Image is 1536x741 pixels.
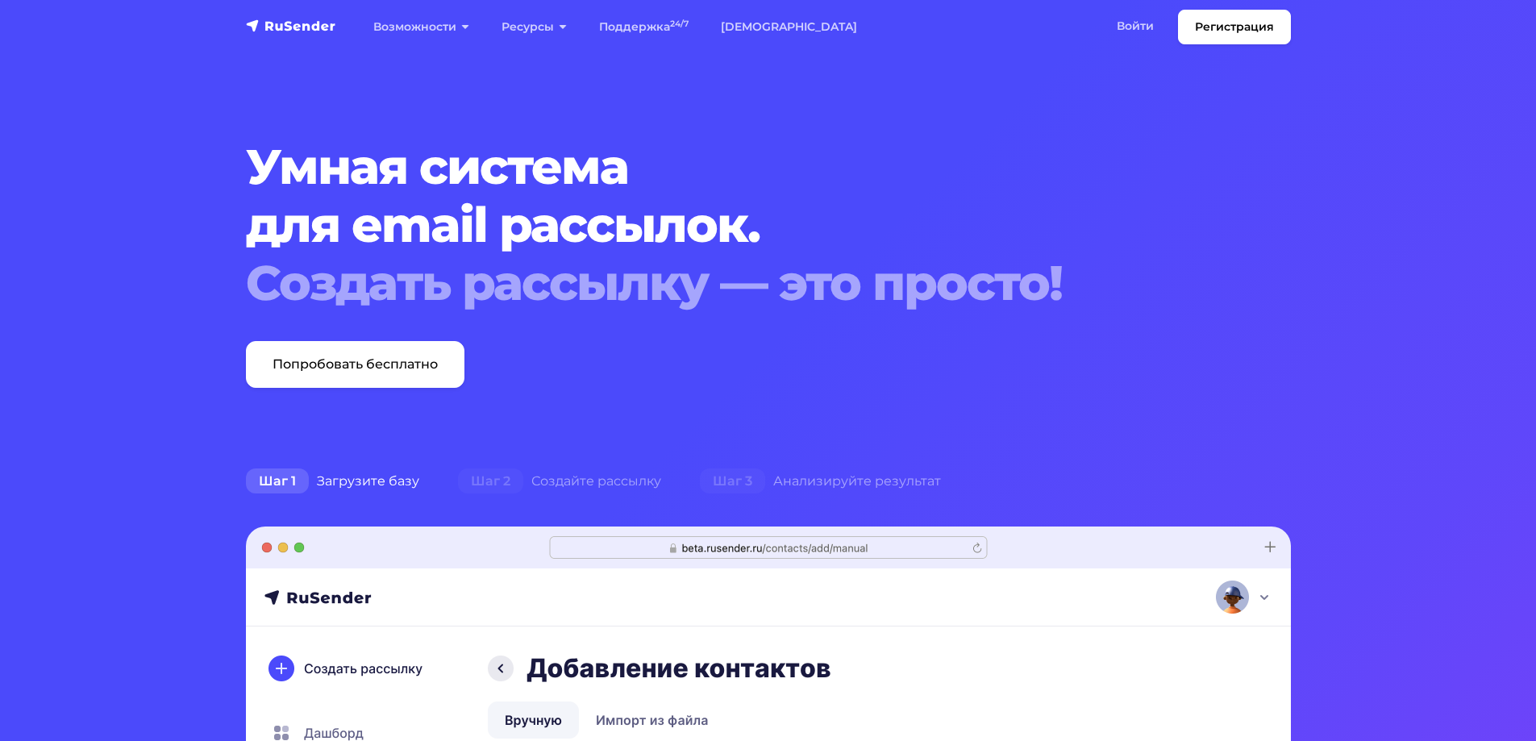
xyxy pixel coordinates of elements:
[439,465,681,497] div: Создайте рассылку
[670,19,689,29] sup: 24/7
[1101,10,1170,43] a: Войти
[485,10,583,44] a: Ресурсы
[705,10,873,44] a: [DEMOGRAPHIC_DATA]
[700,468,765,494] span: Шаг 3
[246,18,336,34] img: RuSender
[1178,10,1291,44] a: Регистрация
[681,465,960,497] div: Анализируйте результат
[458,468,523,494] span: Шаг 2
[246,341,464,388] a: Попробовать бесплатно
[583,10,705,44] a: Поддержка24/7
[227,465,439,497] div: Загрузите базу
[246,254,1202,312] div: Создать рассылку — это просто!
[246,138,1202,312] h1: Умная система для email рассылок.
[357,10,485,44] a: Возможности
[246,468,309,494] span: Шаг 1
